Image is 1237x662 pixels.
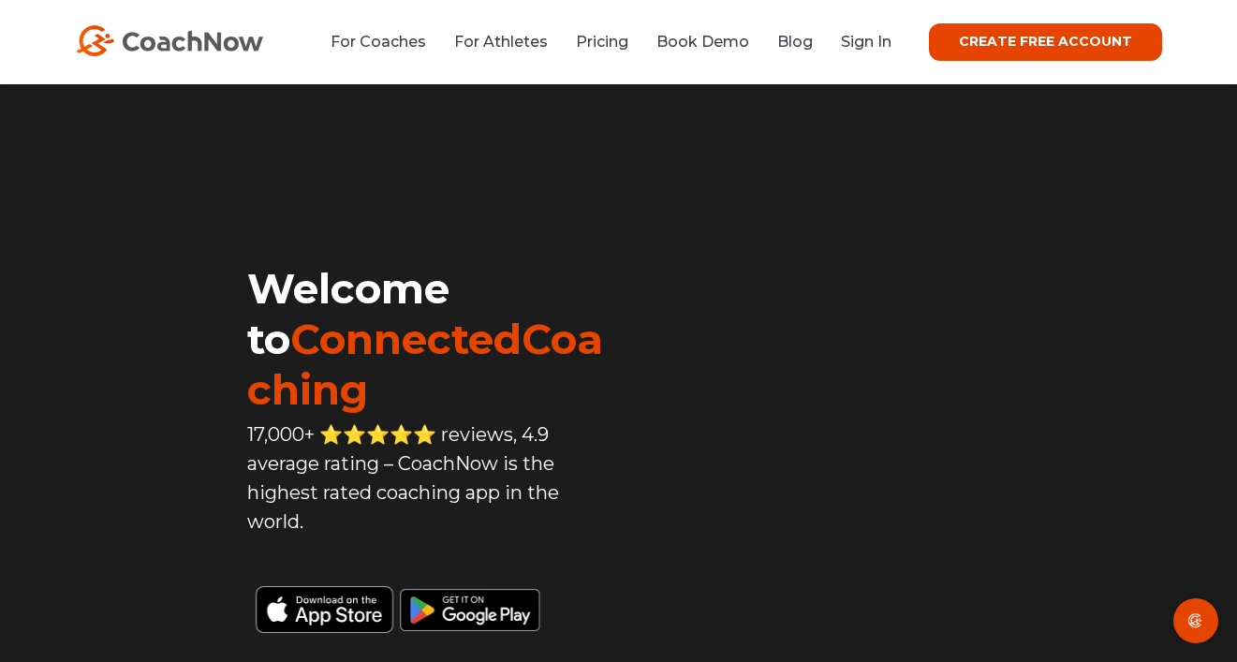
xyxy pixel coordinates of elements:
a: Book Demo [656,33,749,51]
a: For Coaches [331,33,426,51]
a: For Athletes [454,33,548,51]
a: CREATE FREE ACCOUNT [929,23,1162,61]
h1: Welcome to [247,263,618,415]
a: Sign In [841,33,891,51]
span: 17,000+ ⭐️⭐️⭐️⭐️⭐️ reviews, 4.9 average rating – CoachNow is the highest rated coaching app in th... [247,423,559,533]
div: Open Intercom Messenger [1173,598,1218,643]
span: ConnectedCoaching [247,314,603,415]
img: CoachNow Logo [76,25,263,56]
a: Blog [777,33,813,51]
a: Pricing [576,33,628,51]
img: Black Download CoachNow on the App Store Button [247,577,618,633]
